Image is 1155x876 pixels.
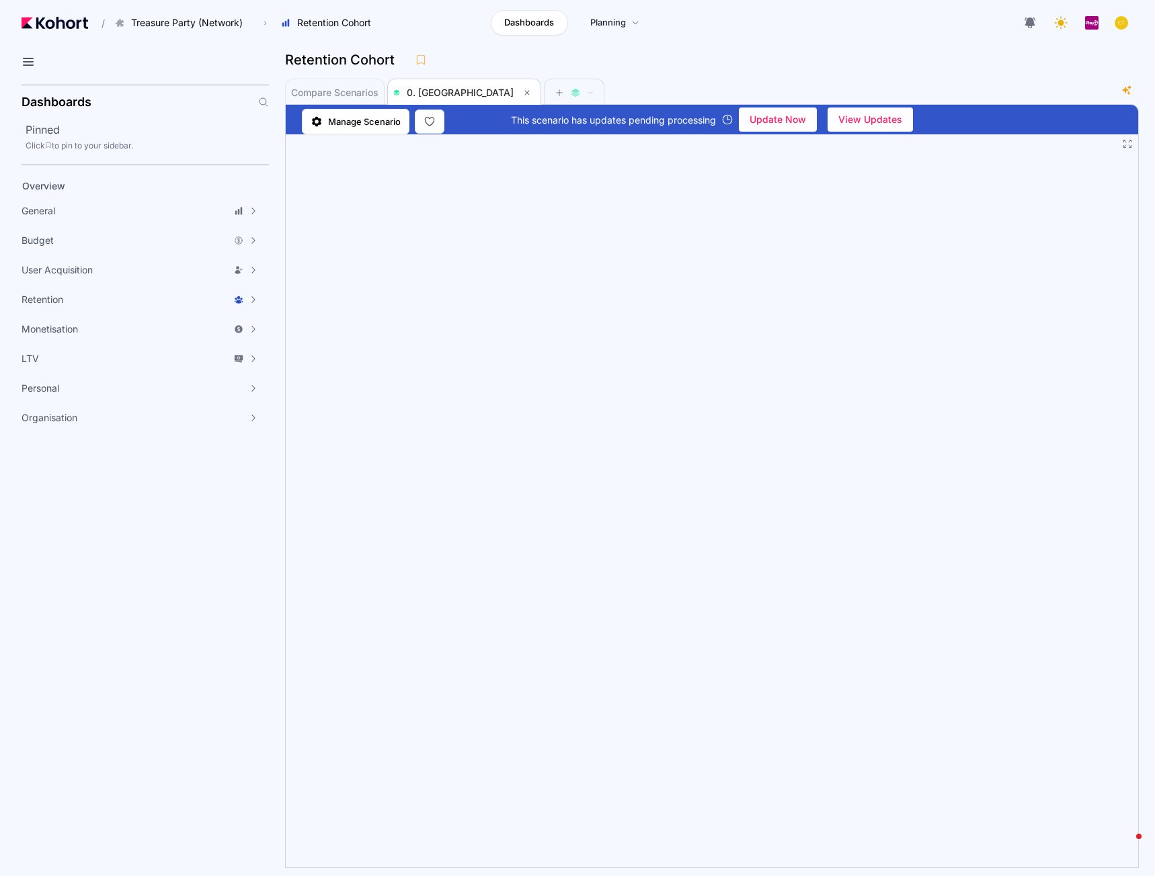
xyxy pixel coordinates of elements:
span: General [22,204,55,218]
span: This scenario has updates pending processing [511,113,716,127]
h2: Pinned [26,122,269,138]
a: Dashboards [491,10,568,36]
span: Organisation [22,411,77,425]
span: Retention Cohort [297,16,371,30]
span: Update Now [750,109,806,130]
a: Manage Scenario [302,109,409,134]
button: Treasure Party (Network) [108,11,257,34]
span: Budget [22,234,54,247]
button: View Updates [828,107,913,132]
button: Fullscreen [1122,138,1133,149]
span: Retention [22,293,63,306]
iframe: Intercom live chat [1109,830,1142,863]
span: Compare Scenarios [291,88,379,97]
span: Treasure Party (Network) [131,16,243,30]
span: Planning [590,16,626,30]
a: Planning [576,10,653,36]
a: Overview [17,176,246,196]
h2: Dashboards [22,96,91,108]
img: Kohort logo [22,17,88,29]
span: User Acquisition [22,263,93,277]
span: Personal [22,382,59,395]
button: Retention Cohort [274,11,385,34]
img: logo_PlayQ_20230721100321046856.png [1085,16,1099,30]
span: Overview [22,180,65,191]
button: Update Now [739,107,817,132]
span: Dashboards [504,16,554,30]
span: Manage Scenario [328,115,401,128]
span: / [91,16,105,30]
span: › [261,17,270,28]
span: 0. [GEOGRAPHIC_DATA] [407,87,514,98]
h3: Retention Cohort [285,53,403,67]
div: Click to pin to your sidebar. [26,140,269,151]
span: Monetisation [22,322,78,336]
span: LTV [22,352,39,365]
span: View Updates [838,109,902,130]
